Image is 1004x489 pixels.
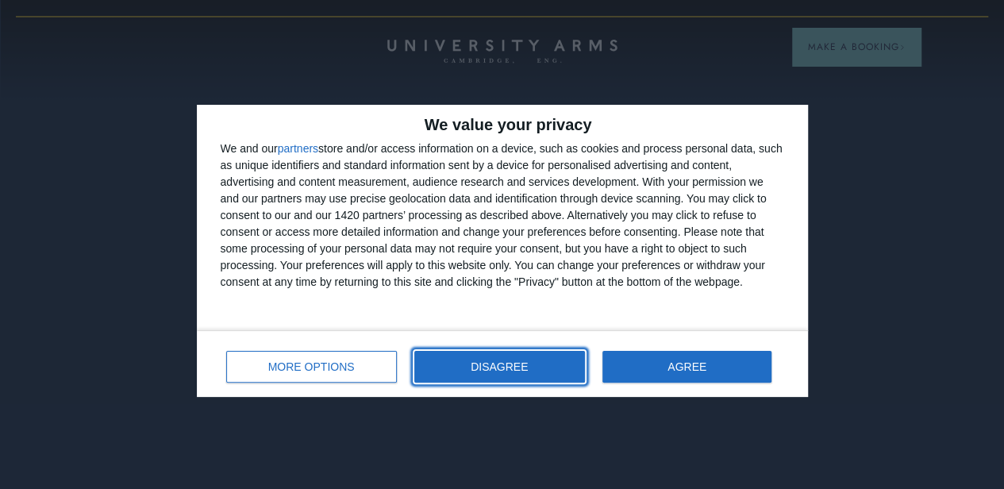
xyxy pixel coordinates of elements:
button: DISAGREE [414,351,585,383]
div: qc-cmp2-ui [197,105,808,397]
span: MORE OPTIONS [268,361,355,372]
button: AGREE [602,351,772,383]
button: MORE OPTIONS [226,351,397,383]
button: partners [278,143,318,154]
div: We and our store and/or access information on a device, such as cookies and process personal data... [221,141,784,291]
h2: We value your privacy [221,117,784,133]
span: AGREE [667,361,706,372]
span: DISAGREE [471,361,528,372]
